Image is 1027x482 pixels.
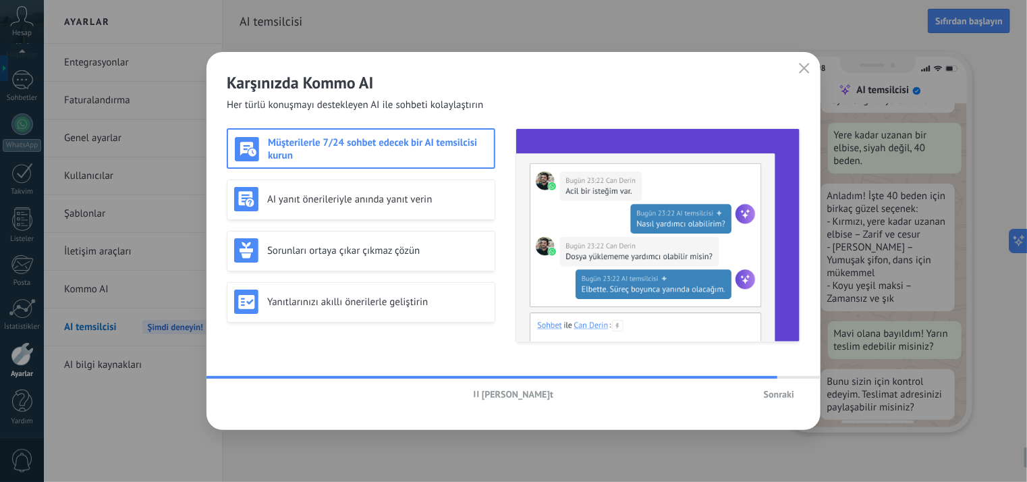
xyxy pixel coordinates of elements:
button: [PERSON_NAME]t [468,384,559,404]
h3: Yanıtlarınızı akıllı önerilerle geliştirin [267,296,488,309]
h3: Sorunları ortaya çıkar çıkmaz çözün [267,244,488,257]
button: Sonraki [758,384,800,404]
h2: Karşınızda Kommo AI [227,72,800,93]
span: Her türlü konuşmayı destekleyen AI ile sohbeti kolaylaştırın [227,99,483,112]
span: Sonraki [764,390,794,399]
span: [PERSON_NAME]t [482,390,553,399]
h3: AI yanıt önerileriyle anında yanıt verin [267,193,488,206]
h3: Müşterilerle 7/24 sohbet edecek bir AI temsilcisi kurun [268,136,487,162]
